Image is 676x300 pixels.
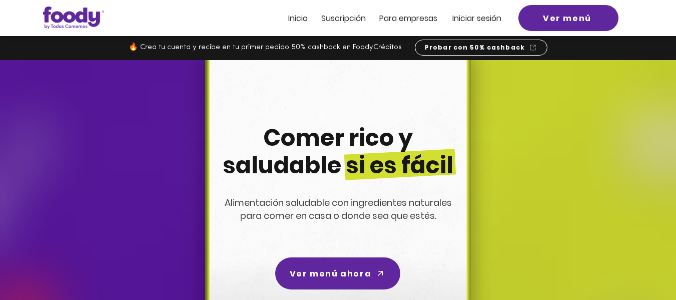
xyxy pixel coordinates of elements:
[425,43,525,52] span: Probar con 50% cashback
[321,13,366,24] span: Suscripción
[618,242,666,290] iframe: Messagebird Livechat Widget
[129,44,402,51] span: 🔥 Crea tu cuenta y recibe en tu primer pedido 50% cashback en FoodyCréditos
[452,13,501,24] span: Iniciar sesión
[288,14,308,23] a: Inicio
[275,257,400,289] a: Ver menú ahora
[389,13,437,24] span: ra empresas
[43,7,104,29] img: Logo_Foody V2.0.0 (3).png
[379,14,437,23] a: Para empresas
[415,40,547,56] a: Probar con 50% cashback
[543,12,591,25] span: Ver menú
[379,13,389,24] span: Pa
[518,5,618,31] a: Ver menú
[321,14,366,23] a: Suscripción
[290,267,371,280] span: Ver menú ahora
[223,122,453,181] span: Comer rico y saludable si es fácil
[225,196,452,222] span: Alimentación saludable con ingredientes naturales para comer en casa o donde sea que estés.
[288,13,308,24] span: Inicio
[452,14,501,23] a: Iniciar sesión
